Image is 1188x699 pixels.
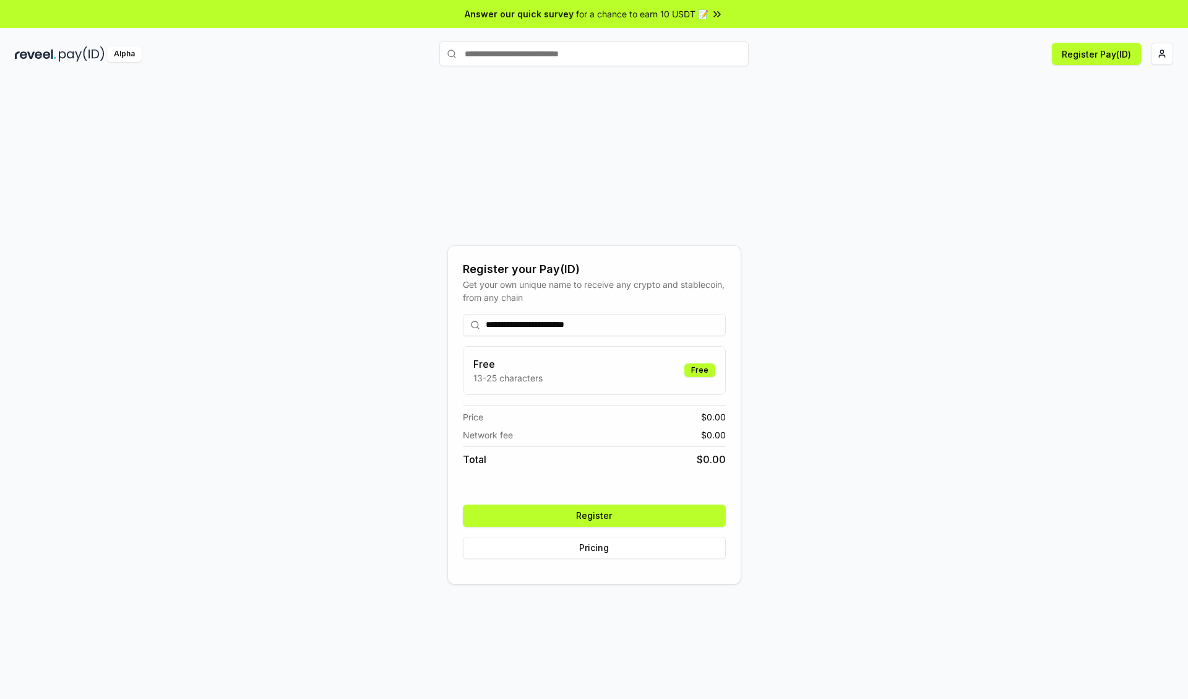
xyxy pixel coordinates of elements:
[701,428,726,441] span: $ 0.00
[701,410,726,423] span: $ 0.00
[463,410,483,423] span: Price
[1052,43,1141,65] button: Register Pay(ID)
[463,452,486,467] span: Total
[107,46,142,62] div: Alpha
[465,7,574,20] span: Answer our quick survey
[684,363,715,377] div: Free
[463,537,726,559] button: Pricing
[463,428,513,441] span: Network fee
[473,357,543,371] h3: Free
[59,46,105,62] img: pay_id
[576,7,708,20] span: for a chance to earn 10 USDT 📝
[463,278,726,304] div: Get your own unique name to receive any crypto and stablecoin, from any chain
[463,505,726,527] button: Register
[473,371,543,384] p: 13-25 characters
[15,46,56,62] img: reveel_dark
[697,452,726,467] span: $ 0.00
[463,261,726,278] div: Register your Pay(ID)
